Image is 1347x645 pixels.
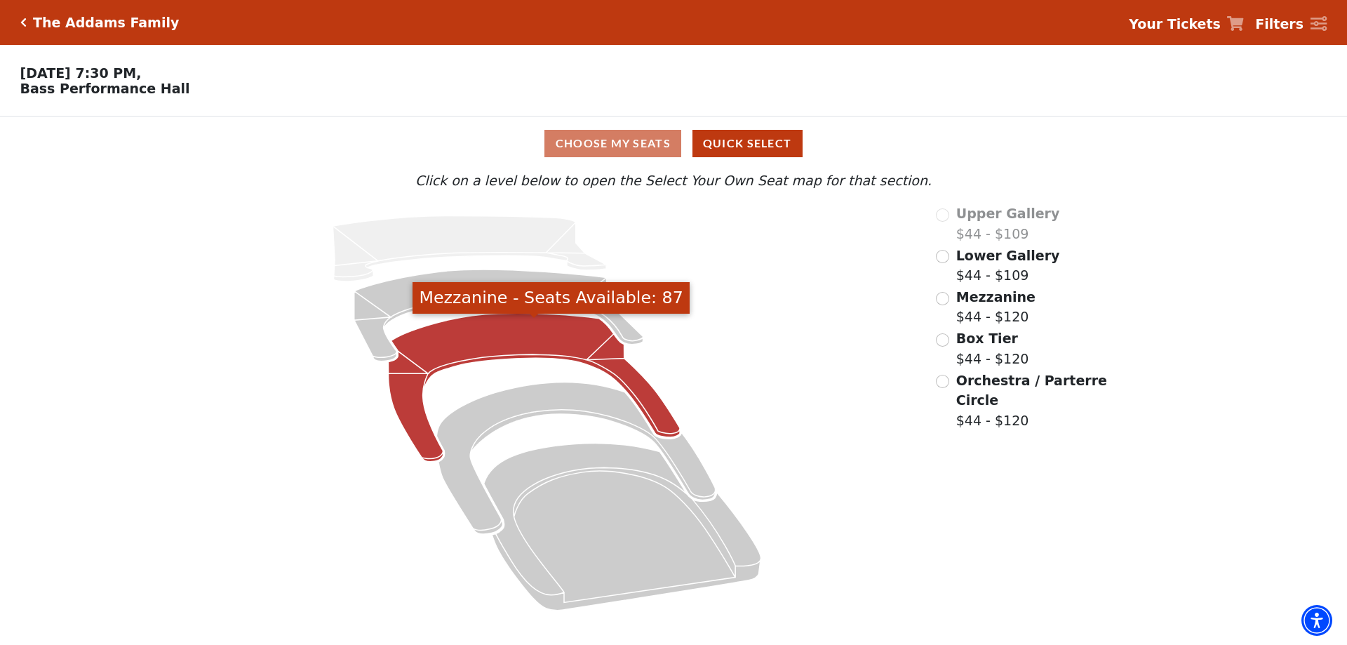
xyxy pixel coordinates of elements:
span: Orchestra / Parterre Circle [956,373,1107,408]
path: Upper Gallery - Seats Available: 0 [333,216,607,282]
label: $44 - $120 [956,371,1109,431]
a: Click here to go back to filters [20,18,27,27]
a: Your Tickets [1129,14,1244,34]
div: Accessibility Menu [1301,605,1332,636]
strong: Filters [1255,16,1304,32]
div: Mezzanine - Seats Available: 87 [413,282,690,314]
path: Orchestra / Parterre Circle - Seats Available: 22 [484,444,761,611]
input: Orchestra / Parterre Circle$44 - $120 [936,375,949,388]
label: $44 - $120 [956,328,1029,368]
input: Box Tier$44 - $120 [936,333,949,347]
label: $44 - $109 [956,246,1060,286]
input: Mezzanine$44 - $120 [936,292,949,305]
input: Lower Gallery$44 - $109 [936,250,949,263]
span: Box Tier [956,331,1018,346]
strong: Your Tickets [1129,16,1221,32]
span: Lower Gallery [956,248,1060,263]
span: Mezzanine [956,289,1036,305]
path: Lower Gallery - Seats Available: 234 [354,270,643,361]
label: $44 - $120 [956,287,1036,327]
label: $44 - $109 [956,204,1060,244]
button: Quick Select [692,130,803,157]
span: Upper Gallery [956,206,1060,221]
h5: The Addams Family [33,15,179,31]
a: Filters [1255,14,1327,34]
p: Click on a level below to open the Select Your Own Seat map for that section. [178,171,1169,191]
